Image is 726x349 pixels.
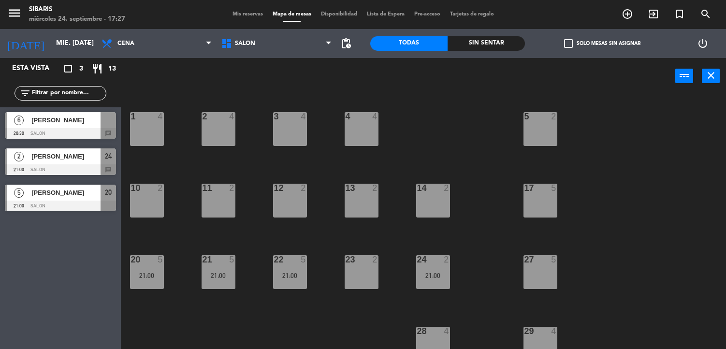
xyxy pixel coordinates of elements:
[301,255,306,264] div: 5
[372,184,378,192] div: 2
[268,12,316,17] span: Mapa de mesas
[301,112,306,121] div: 4
[131,112,131,121] div: 1
[448,36,525,51] div: Sin sentar
[62,63,74,74] i: crop_square
[158,112,163,121] div: 4
[91,63,103,74] i: restaurant
[416,272,450,279] div: 21:00
[445,12,499,17] span: Tarjetas de regalo
[29,15,125,24] div: miércoles 24. septiembre - 17:27
[274,184,275,192] div: 12
[130,272,164,279] div: 21:00
[202,272,235,279] div: 21:00
[274,255,275,264] div: 22
[229,112,235,121] div: 4
[5,63,70,74] div: Esta vista
[702,69,720,83] button: close
[648,8,659,20] i: exit_to_app
[7,6,22,20] i: menu
[131,255,131,264] div: 20
[700,8,711,20] i: search
[551,112,557,121] div: 2
[79,63,83,74] span: 3
[14,152,24,161] span: 2
[705,70,717,81] i: close
[564,39,640,48] label: Solo mesas sin asignar
[83,38,94,49] i: arrow_drop_down
[117,40,134,47] span: Cena
[551,184,557,192] div: 5
[229,184,235,192] div: 2
[273,272,307,279] div: 21:00
[551,327,557,335] div: 4
[417,255,418,264] div: 24
[14,116,24,125] span: 6
[370,36,448,51] div: Todas
[674,8,685,20] i: turned_in_not
[362,12,409,17] span: Lista de Espera
[158,255,163,264] div: 5
[31,151,101,161] span: [PERSON_NAME]
[274,112,275,121] div: 3
[417,327,418,335] div: 28
[131,184,131,192] div: 10
[372,255,378,264] div: 2
[444,184,450,192] div: 2
[31,115,101,125] span: [PERSON_NAME]
[316,12,362,17] span: Disponibilidad
[105,150,112,162] span: 24
[409,12,445,17] span: Pre-acceso
[301,184,306,192] div: 2
[417,184,418,192] div: 14
[679,70,690,81] i: power_input
[444,255,450,264] div: 2
[235,40,255,47] span: SALON
[158,184,163,192] div: 2
[372,112,378,121] div: 4
[31,88,106,99] input: Filtrar por nombre...
[228,12,268,17] span: Mis reservas
[108,63,116,74] span: 13
[551,255,557,264] div: 5
[697,38,709,49] i: power_settings_new
[7,6,22,24] button: menu
[675,69,693,83] button: power_input
[229,255,235,264] div: 5
[29,5,125,15] div: sibaris
[340,38,352,49] span: pending_actions
[14,188,24,198] span: 5
[31,188,101,198] span: [PERSON_NAME]
[105,187,112,198] span: 20
[564,39,573,48] span: check_box_outline_blank
[19,87,31,99] i: filter_list
[444,327,450,335] div: 4
[622,8,633,20] i: add_circle_outline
